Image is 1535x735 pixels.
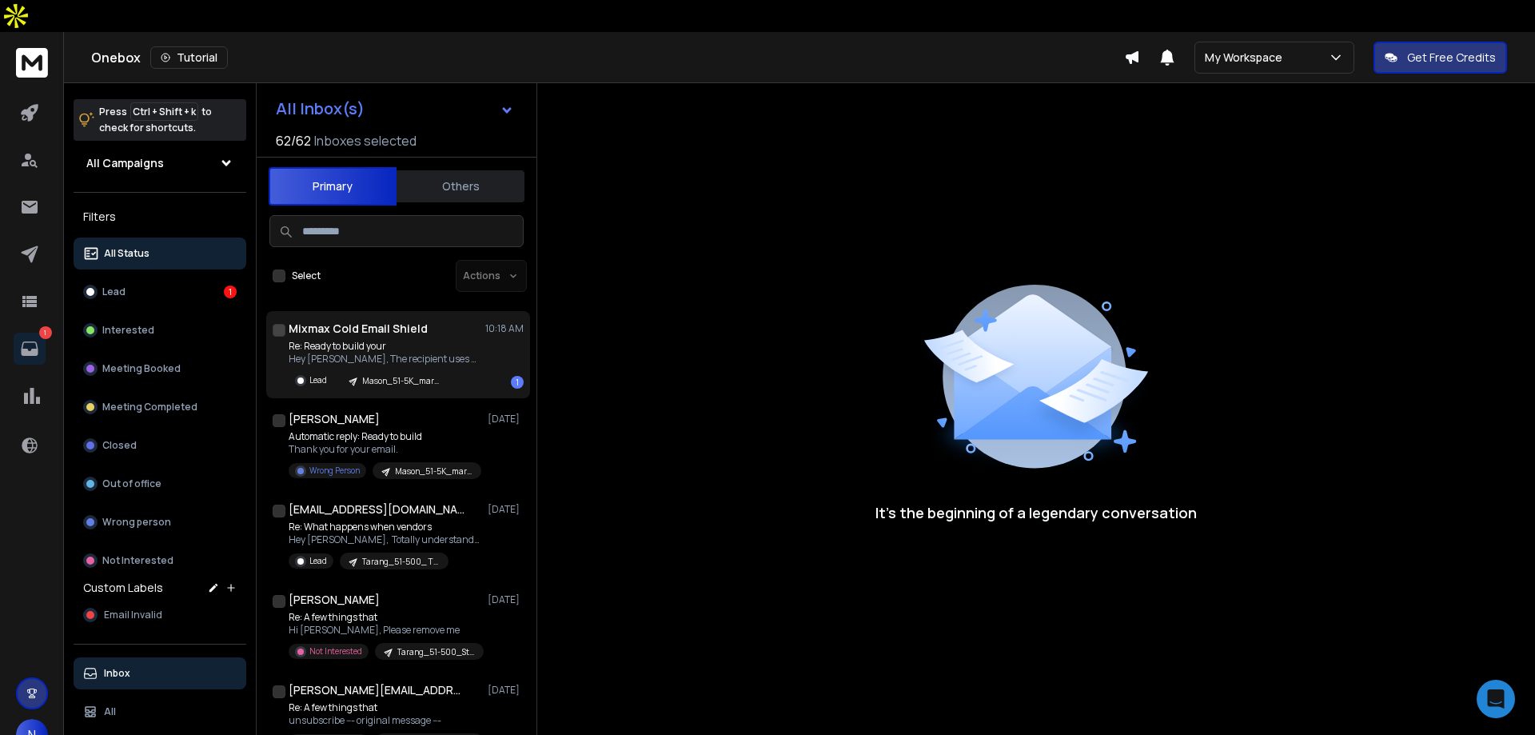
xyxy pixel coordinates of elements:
p: Lead [309,374,327,386]
p: My Workspace [1205,50,1289,66]
p: Hey [PERSON_NAME], Totally understand, keeping vendors [289,533,480,546]
p: Closed [102,439,137,452]
p: Lead [309,555,327,567]
p: Press to check for shortcuts. [99,104,212,136]
p: Wrong Person [309,465,360,477]
h1: [PERSON_NAME][EMAIL_ADDRESS][DOMAIN_NAME] [289,682,464,698]
h3: Filters [74,206,246,228]
p: Tarang_51-500_ Transportation_CEO_COO_USA [362,556,439,568]
div: 1 [511,376,524,389]
h3: Custom Labels [83,580,163,596]
p: Out of office [102,477,161,490]
p: Lead [102,286,126,298]
span: Email Invalid [104,609,162,621]
p: Wrong person [102,516,171,529]
p: Inbox [104,667,130,680]
p: Get Free Credits [1407,50,1496,66]
p: All Status [104,247,150,260]
p: [DATE] [488,593,524,606]
p: Re: Ready to build your [289,340,480,353]
p: Meeting Booked [102,362,181,375]
p: 1 [39,326,52,339]
p: [DATE] [488,684,524,697]
button: Tutorial [150,46,228,69]
button: Closed [74,429,246,461]
p: All [104,705,116,718]
button: Meeting Completed [74,391,246,423]
p: Not Interested [309,645,362,657]
label: Select [292,270,321,282]
p: Automatic reply: Ready to build [289,430,480,443]
p: Not Interested [102,554,173,567]
h1: All Inbox(s) [276,101,365,117]
div: 1 [224,286,237,298]
h1: All Campaigns [86,155,164,171]
a: 1 [14,333,46,365]
button: Primary [269,167,397,206]
p: 10:18 AM [485,322,524,335]
p: Tarang_51-500_Staffing & Recruiting_CEO_COO_USA [397,646,474,658]
span: Ctrl + Shift + k [130,102,198,121]
p: Hey [PERSON_NAME], The recipient uses Mixmax [289,353,480,366]
button: Out of office [74,468,246,500]
p: [DATE] [488,503,524,516]
button: Lead1 [74,276,246,308]
button: All Inbox(s) [263,93,527,125]
button: Email Invalid [74,599,246,631]
p: Hi [PERSON_NAME], Please remove me [289,624,480,637]
p: It’s the beginning of a legendary conversation [875,501,1197,524]
p: Mason_51-5K_marketing_Palm [GEOGRAPHIC_DATA] [GEOGRAPHIC_DATA] [362,375,439,387]
h1: [PERSON_NAME] [289,592,380,608]
h1: [PERSON_NAME] [289,411,380,427]
h1: [EMAIL_ADDRESS][DOMAIN_NAME] [289,501,464,517]
div: Onebox [91,46,1124,69]
button: Wrong person [74,506,246,538]
h3: Inboxes selected [314,131,417,150]
p: Mason_51-5K_marketing_Palm [GEOGRAPHIC_DATA] [GEOGRAPHIC_DATA] [395,465,472,477]
button: All Status [74,238,246,270]
p: Thank you for your email. [289,443,480,456]
p: unsubscribe --- original message --- [289,714,480,727]
span: 62 / 62 [276,131,311,150]
p: [DATE] [488,413,524,425]
p: Interested [102,324,154,337]
button: Interested [74,314,246,346]
div: Open Intercom Messenger [1477,680,1515,718]
button: All [74,696,246,728]
button: Others [397,169,524,204]
p: Re: A few things that [289,611,480,624]
h1: Mixmax Cold Email Shield [289,321,428,337]
p: Re: A few things that [289,701,480,714]
p: Re: What happens when vendors [289,521,480,533]
button: Inbox [74,657,246,689]
p: Meeting Completed [102,401,197,413]
button: Get Free Credits [1374,42,1507,74]
button: Meeting Booked [74,353,246,385]
button: All Campaigns [74,147,246,179]
button: Not Interested [74,545,246,577]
